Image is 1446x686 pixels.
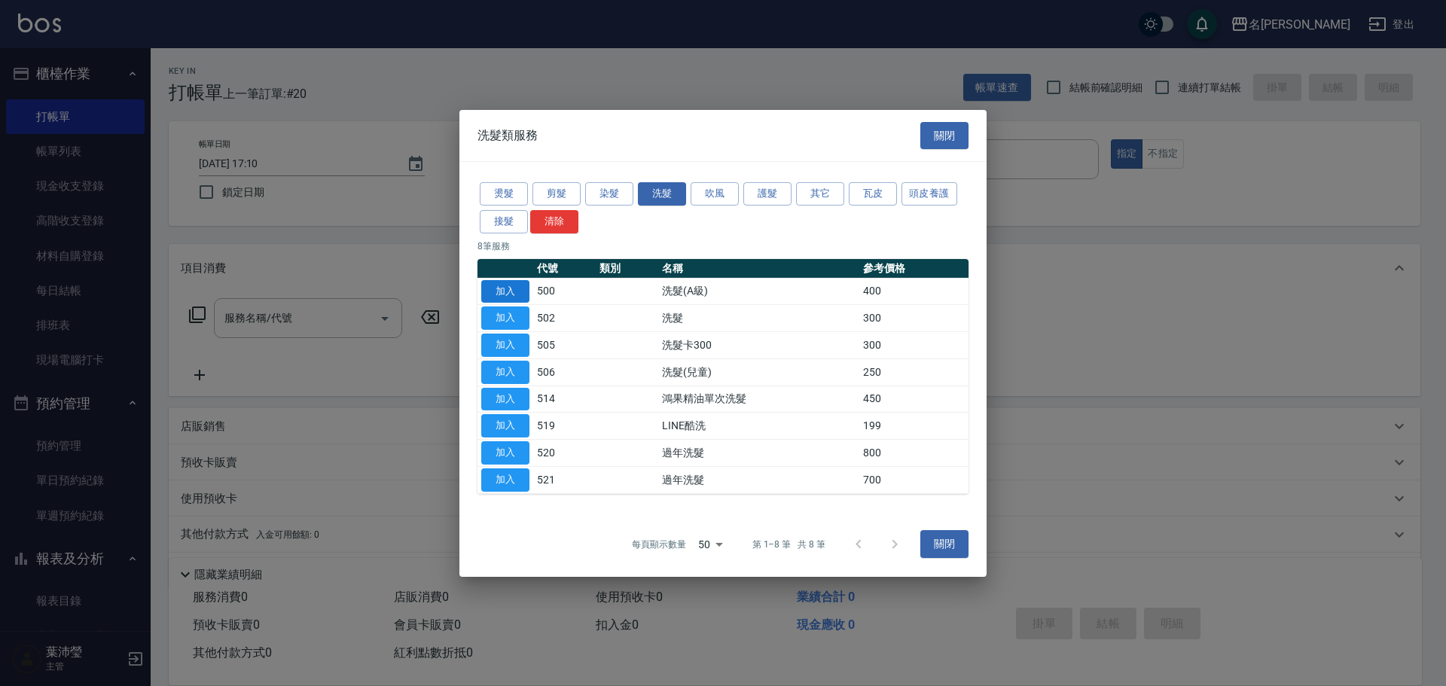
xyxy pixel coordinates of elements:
[859,413,969,440] td: 199
[480,210,528,233] button: 接髮
[533,358,596,386] td: 506
[533,466,596,493] td: 521
[585,182,633,206] button: 染髮
[480,182,528,206] button: 燙髮
[638,182,686,206] button: 洗髮
[533,413,596,440] td: 519
[849,182,897,206] button: 瓦皮
[859,278,969,305] td: 400
[533,386,596,413] td: 514
[859,386,969,413] td: 450
[658,413,859,440] td: LINE酷洗
[658,331,859,358] td: 洗髮卡300
[658,258,859,278] th: 名稱
[532,182,581,206] button: 剪髮
[481,306,529,330] button: 加入
[481,414,529,438] button: 加入
[596,258,658,278] th: 類別
[658,466,859,493] td: 過年洗髮
[752,538,825,551] p: 第 1–8 筆 共 8 筆
[901,182,957,206] button: 頭皮養護
[477,128,538,143] span: 洗髮類服務
[859,358,969,386] td: 250
[530,210,578,233] button: 清除
[481,441,529,465] button: 加入
[533,331,596,358] td: 505
[481,279,529,303] button: 加入
[859,331,969,358] td: 300
[743,182,792,206] button: 護髮
[920,121,969,149] button: 關閉
[481,334,529,357] button: 加入
[692,523,728,564] div: 50
[859,439,969,466] td: 800
[859,466,969,493] td: 700
[533,278,596,305] td: 500
[658,358,859,386] td: 洗髮(兒童)
[533,258,596,278] th: 代號
[481,468,529,492] button: 加入
[533,439,596,466] td: 520
[632,538,686,551] p: 每頁顯示數量
[658,278,859,305] td: 洗髮(A級)
[658,439,859,466] td: 過年洗髮
[658,386,859,413] td: 鴻果精油單次洗髮
[658,305,859,332] td: 洗髮
[796,182,844,206] button: 其它
[533,305,596,332] td: 502
[691,182,739,206] button: 吹風
[859,258,969,278] th: 參考價格
[859,305,969,332] td: 300
[481,361,529,384] button: 加入
[920,530,969,558] button: 關閉
[481,387,529,410] button: 加入
[477,239,969,252] p: 8 筆服務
